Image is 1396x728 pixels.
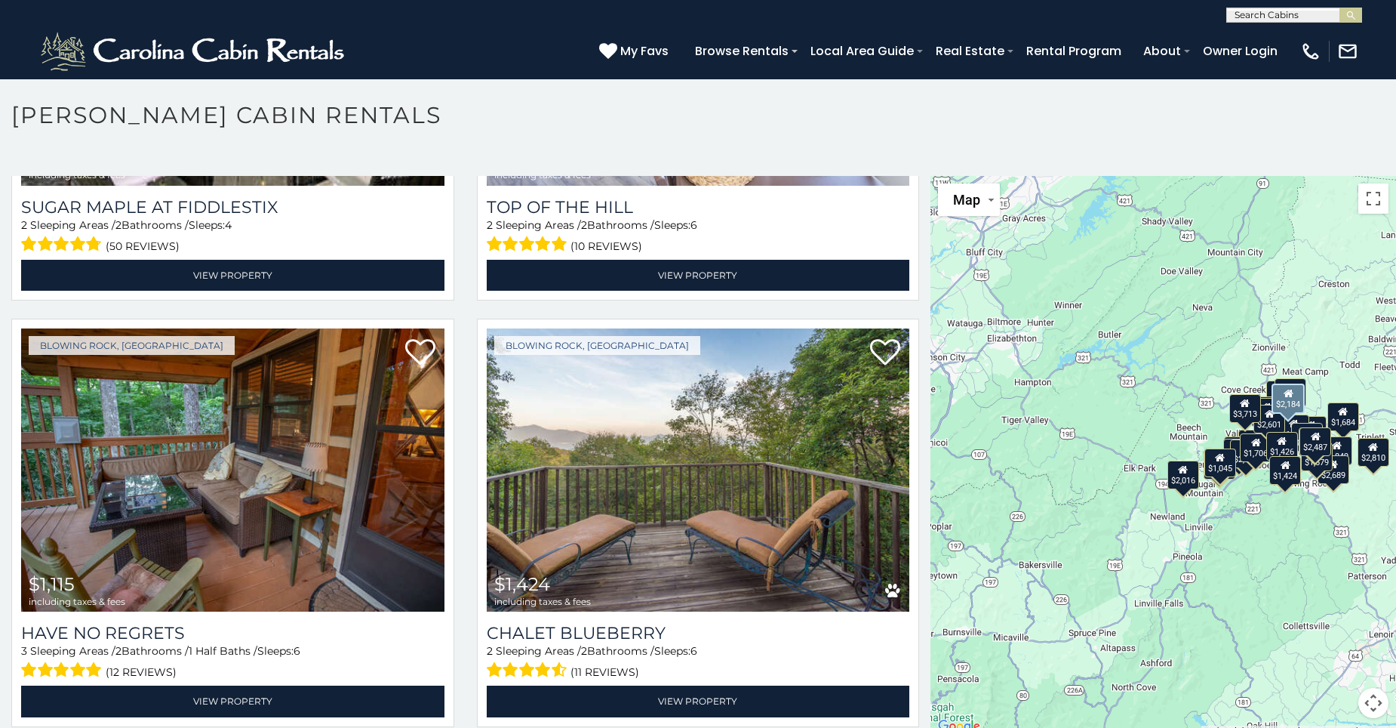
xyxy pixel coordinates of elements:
[599,42,672,61] a: My Favs
[1337,41,1358,62] img: mail-regular-white.png
[21,329,444,612] img: Have No Regrets
[21,623,444,643] a: Have No Regrets
[1291,423,1323,452] div: $2,524
[1295,416,1327,445] div: $1,563
[1204,451,1235,480] div: $2,428
[1253,405,1285,433] div: $2,601
[938,184,1000,216] button: Change map style
[29,170,125,180] span: including taxes & fees
[1358,184,1388,214] button: Toggle fullscreen view
[1269,456,1301,485] div: $1,424
[1265,432,1297,461] div: $1,426
[487,217,910,256] div: Sleeping Areas / Bathrooms / Sleeps:
[620,42,669,60] span: My Favs
[1266,381,1298,409] div: $2,602
[1358,688,1388,718] button: Map camera controls
[106,662,177,682] span: (12 reviews)
[570,662,639,682] span: (11 reviews)
[1204,449,1236,477] div: $1,045
[1167,461,1198,489] div: $2,016
[487,218,493,232] span: 2
[294,644,300,658] span: 6
[1136,38,1188,64] a: About
[803,38,921,64] a: Local Area Guide
[115,644,121,658] span: 2
[494,597,591,606] span: including taxes & fees
[487,644,493,658] span: 2
[581,644,587,658] span: 2
[29,573,75,595] span: $1,115
[1250,396,1282,425] div: $3,775
[21,329,444,612] a: Have No Regrets $1,115 including taxes & fees
[1250,398,1282,427] div: $3,113
[953,192,980,208] span: Map
[487,686,910,717] a: View Property
[487,329,910,612] a: Chalet Blueberry $1,424 including taxes & fees
[870,338,900,369] a: Add to favorites
[21,197,444,217] a: Sugar Maple at Fiddlestix
[1195,38,1285,64] a: Owner Login
[21,644,27,658] span: 3
[21,217,444,256] div: Sleeping Areas / Bathrooms / Sleeps:
[29,597,125,606] span: including taxes & fees
[38,29,351,74] img: White-1-2.png
[225,218,232,232] span: 4
[1300,41,1321,62] img: phone-regular-white.png
[494,170,591,180] span: including taxes & fees
[1301,443,1333,471] div: $1,679
[687,38,796,64] a: Browse Rentals
[1357,438,1388,467] div: $2,810
[1327,403,1358,431] div: $1,684
[690,218,697,232] span: 6
[487,329,910,612] img: Chalet Blueberry
[690,644,697,658] span: 6
[1317,455,1348,484] div: $2,689
[487,260,910,291] a: View Property
[1019,38,1129,64] a: Rental Program
[1271,384,1305,414] div: $2,184
[494,573,550,595] span: $1,424
[189,644,257,658] span: 1 Half Baths /
[1240,433,1271,462] div: $1,706
[1299,427,1331,456] div: $2,487
[1321,436,1352,465] div: $1,849
[106,236,180,256] span: (50 reviews)
[21,260,444,291] a: View Property
[581,218,587,232] span: 2
[405,338,435,369] a: Add to favorites
[570,236,642,256] span: (10 reviews)
[21,643,444,682] div: Sleeping Areas / Bathrooms / Sleeps:
[29,336,235,355] a: Blowing Rock, [GEOGRAPHIC_DATA]
[21,218,27,232] span: 2
[487,623,910,643] a: Chalet Blueberry
[487,197,910,217] a: Top Of The Hill
[1278,415,1309,443] div: $1,611
[115,218,121,232] span: 2
[1275,378,1306,407] div: $2,219
[1229,394,1261,423] div: $3,713
[21,686,444,717] a: View Property
[487,643,910,682] div: Sleeping Areas / Bathrooms / Sleeps:
[494,336,700,355] a: Blowing Rock, [GEOGRAPHIC_DATA]
[928,38,1012,64] a: Real Estate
